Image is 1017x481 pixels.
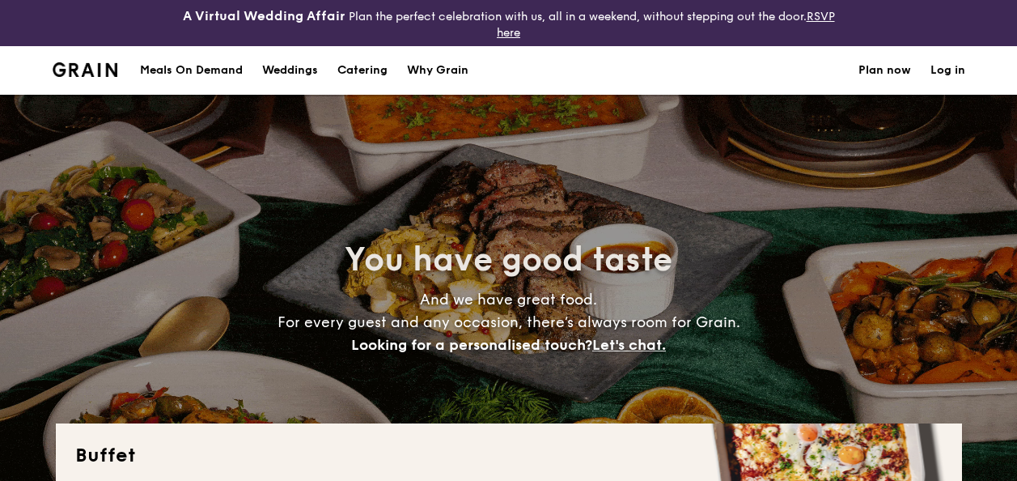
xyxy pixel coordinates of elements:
span: You have good taste [345,240,672,279]
div: Plan the perfect celebration with us, all in a weekend, without stepping out the door. [170,6,848,40]
a: Meals On Demand [130,46,252,95]
span: Let's chat. [592,336,666,354]
div: Why Grain [407,46,468,95]
a: Log in [930,46,965,95]
span: And we have great food. For every guest and any occasion, there’s always room for Grain. [278,291,740,354]
h1: Catering [337,46,388,95]
div: Meals On Demand [140,46,243,95]
h4: A Virtual Wedding Affair [183,6,345,26]
a: Weddings [252,46,328,95]
img: Grain [53,62,118,77]
h2: Buffet [75,443,943,469]
div: Weddings [262,46,318,95]
a: Plan now [858,46,911,95]
span: Looking for a personalised touch? [351,336,592,354]
a: Logotype [53,62,118,77]
a: Catering [328,46,397,95]
a: Why Grain [397,46,478,95]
